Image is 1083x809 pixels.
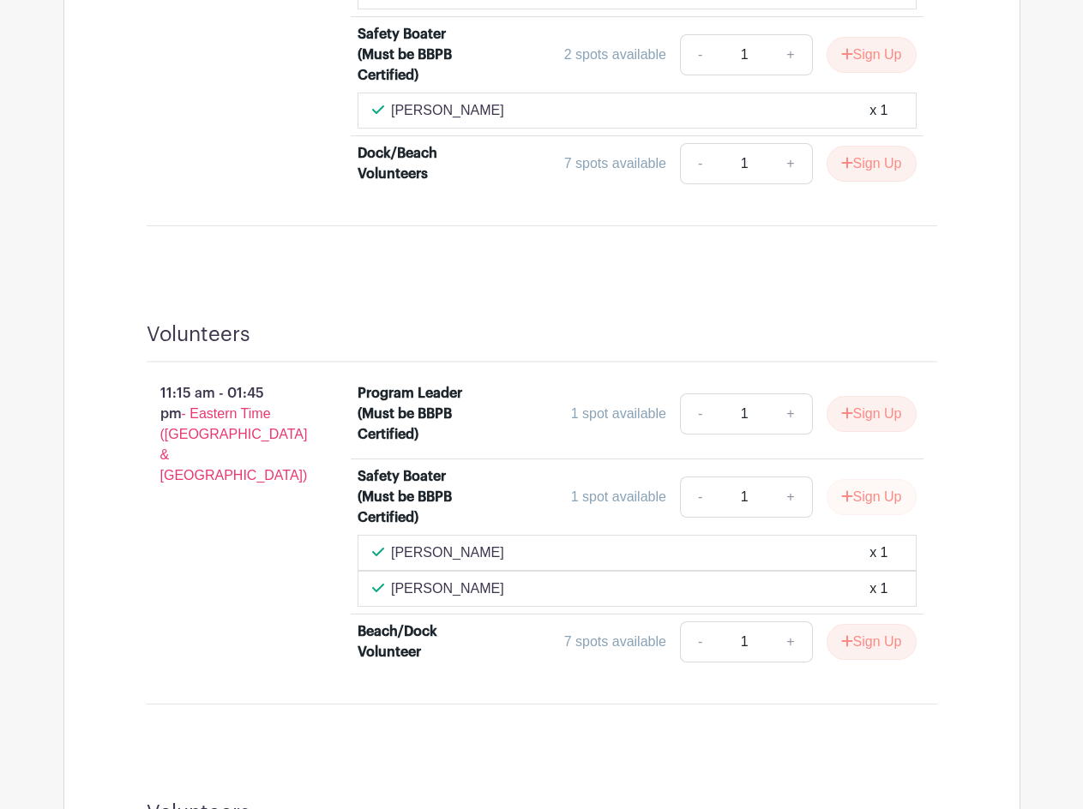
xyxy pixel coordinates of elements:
a: + [769,34,812,75]
button: Sign Up [827,37,917,73]
button: Sign Up [827,479,917,515]
a: + [769,143,812,184]
a: - [680,621,719,662]
div: Safety Boater (Must be BBPB Certified) [358,466,477,528]
a: - [680,393,719,434]
button: Sign Up [827,624,917,660]
p: 11:15 am - 01:45 pm [119,376,331,493]
button: Sign Up [827,396,917,432]
a: + [769,621,812,662]
div: x 1 [869,578,887,599]
div: 2 spots available [564,45,666,65]
div: 7 spots available [564,153,666,174]
p: [PERSON_NAME] [391,100,504,121]
span: - Eastern Time ([GEOGRAPHIC_DATA] & [GEOGRAPHIC_DATA]) [160,406,308,482]
div: x 1 [869,542,887,563]
a: - [680,34,719,75]
div: x 1 [869,100,887,121]
div: Program Leader (Must be BBPB Certified) [358,383,477,445]
div: 7 spots available [564,632,666,652]
div: 1 spot available [571,487,666,507]
button: Sign Up [827,146,917,182]
a: - [680,476,719,518]
div: Dock/Beach Volunteers [358,143,477,184]
p: [PERSON_NAME] [391,578,504,599]
a: + [769,393,812,434]
h4: Volunteers [147,322,250,347]
a: - [680,143,719,184]
div: Beach/Dock Volunteer [358,621,477,662]
p: [PERSON_NAME] [391,542,504,563]
div: Safety Boater (Must be BBPB Certified) [358,24,477,86]
div: 1 spot available [571,404,666,424]
a: + [769,476,812,518]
